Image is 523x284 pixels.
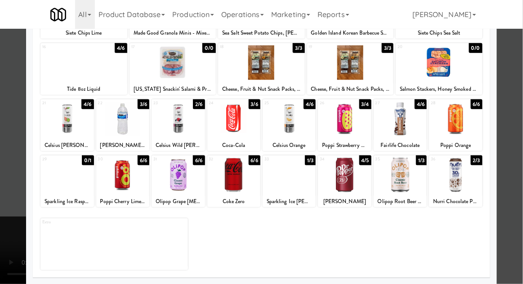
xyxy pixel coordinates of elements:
[193,155,205,165] div: 6/6
[207,155,260,207] div: 326/6Coke Zero
[307,84,394,95] div: Cheese, Fruit & Nut Snack Packs, [GEOGRAPHIC_DATA]
[40,43,127,95] div: 164/6Tide 8oz Liquid
[416,155,427,165] div: 1/3
[40,84,127,95] div: Tide 8oz Liquid
[218,27,305,39] div: Sea Salt Sweet Potato Chips, [PERSON_NAME]
[218,84,305,95] div: Cheese, Fruit & Nut Snack Packs, [GEOGRAPHIC_DATA]
[98,196,148,207] div: Poppi Cherry Limeade
[431,155,456,163] div: 36
[96,140,149,151] div: [PERSON_NAME] Water Bottle
[469,43,483,53] div: 0/0
[264,140,314,151] div: Celsius Orange
[42,218,114,226] div: Extra
[207,140,260,151] div: Coca-Cola
[430,196,481,207] div: Nurri Chocolate Protein Shake
[81,99,94,109] div: 4/6
[115,43,127,53] div: 4/6
[153,99,178,107] div: 23
[130,43,216,95] div: 170/0[US_STATE] Snackin' Salami & Provolone
[397,84,481,95] div: Salmon Stackers, Honey Smoked Fish Co.
[305,155,316,165] div: 1/3
[398,43,439,51] div: 20
[374,155,427,207] div: 351/3Olipop Root Beer [MEDICAL_DATA] Soda
[320,155,344,163] div: 34
[308,84,393,95] div: Cheese, Fruit & Nut Snack Packs, [GEOGRAPHIC_DATA]
[42,140,92,151] div: Celsius [PERSON_NAME]
[209,140,259,151] div: Coca-Cola
[397,27,481,39] div: Siete Chips Sea Salt
[429,140,482,151] div: Poppi Orange
[320,99,344,107] div: 26
[202,43,216,53] div: 0/0
[220,43,261,51] div: 18
[264,196,314,207] div: Sparkling Ice [PERSON_NAME] Lemonade
[307,27,394,39] div: Golden Island Korean Barbecue Snack Bites
[138,155,149,165] div: 6/6
[375,99,400,107] div: 27
[431,99,456,107] div: 28
[429,196,482,207] div: Nurri Chocolate Protein Shake
[249,99,260,109] div: 3/6
[193,99,205,109] div: 2/6
[209,196,259,207] div: Coke Zero
[209,99,234,107] div: 24
[50,7,66,22] img: Micromart
[319,140,370,151] div: Poppi Strawberry Lemon, [MEDICAL_DATA] Soda
[42,27,126,39] div: Siete Chips Lime
[249,155,260,165] div: 6/6
[42,84,126,95] div: Tide 8oz Liquid
[130,84,216,95] div: [US_STATE] Snackin' Salami & Provolone
[219,27,304,39] div: Sea Salt Sweet Potato Chips, [PERSON_NAME]
[429,99,482,151] div: 286/6Poppi Orange
[307,43,394,95] div: 193/3Cheese, Fruit & Nut Snack Packs, [GEOGRAPHIC_DATA]
[429,155,482,207] div: 362/3Nurri Chocolate Protein Shake
[263,155,316,207] div: 331/3Sparkling Ice [PERSON_NAME] Lemonade
[96,196,149,207] div: Poppi Cherry Limeade
[152,140,205,151] div: Celsius Wild [PERSON_NAME]
[374,140,427,151] div: Fairlife Chocolate
[96,155,149,207] div: 306/6Poppi Cherry Limeade
[40,218,188,270] div: Extra
[153,196,203,207] div: Olipop Grape [MEDICAL_DATA] Soda
[82,155,94,165] div: 0/1
[98,155,123,163] div: 30
[304,99,316,109] div: 4/6
[396,84,483,95] div: Salmon Stackers, Honey Smoked Fish Co.
[471,155,483,165] div: 2/3
[396,27,483,39] div: Siete Chips Sea Salt
[42,196,92,207] div: Sparkling Ice Raspberry Lemonade
[207,196,260,207] div: Coke Zero
[207,99,260,151] div: 243/6Coca-Cola
[375,140,425,151] div: Fairlife Chocolate
[396,43,483,95] div: 200/0Salmon Stackers, Honey Smoked Fish Co.
[98,99,123,107] div: 22
[318,196,371,207] div: [PERSON_NAME]
[40,140,94,151] div: Celsius [PERSON_NAME]
[308,27,393,39] div: Golden Island Korean Barbecue Snack Bites
[152,155,205,207] div: 316/6Olipop Grape [MEDICAL_DATA] Soda
[42,43,84,51] div: 16
[96,99,149,151] div: 223/6[PERSON_NAME] Water Bottle
[42,99,67,107] div: 21
[264,99,289,107] div: 25
[374,196,427,207] div: Olipop Root Beer [MEDICAL_DATA] Soda
[359,99,371,109] div: 3/4
[382,43,393,53] div: 3/3
[293,43,304,53] div: 3/3
[152,99,205,151] div: 232/6Celsius Wild [PERSON_NAME]
[263,196,316,207] div: Sparkling Ice [PERSON_NAME] Lemonade
[138,99,149,109] div: 3/6
[42,155,67,163] div: 29
[131,27,215,39] div: Made Good Granola Minis - Mixed [PERSON_NAME]
[264,155,289,163] div: 33
[263,140,316,151] div: Celsius Orange
[209,155,234,163] div: 32
[219,84,304,95] div: Cheese, Fruit & Nut Snack Packs, [GEOGRAPHIC_DATA]
[319,196,370,207] div: [PERSON_NAME]
[318,99,371,151] div: 263/4Poppi Strawberry Lemon, [MEDICAL_DATA] Soda
[309,43,350,51] div: 19
[218,43,305,95] div: 183/3Cheese, Fruit & Nut Snack Packs, [GEOGRAPHIC_DATA]
[318,140,371,151] div: Poppi Strawberry Lemon, [MEDICAL_DATA] Soda
[375,196,425,207] div: Olipop Root Beer [MEDICAL_DATA] Soda
[40,27,127,39] div: Siete Chips Lime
